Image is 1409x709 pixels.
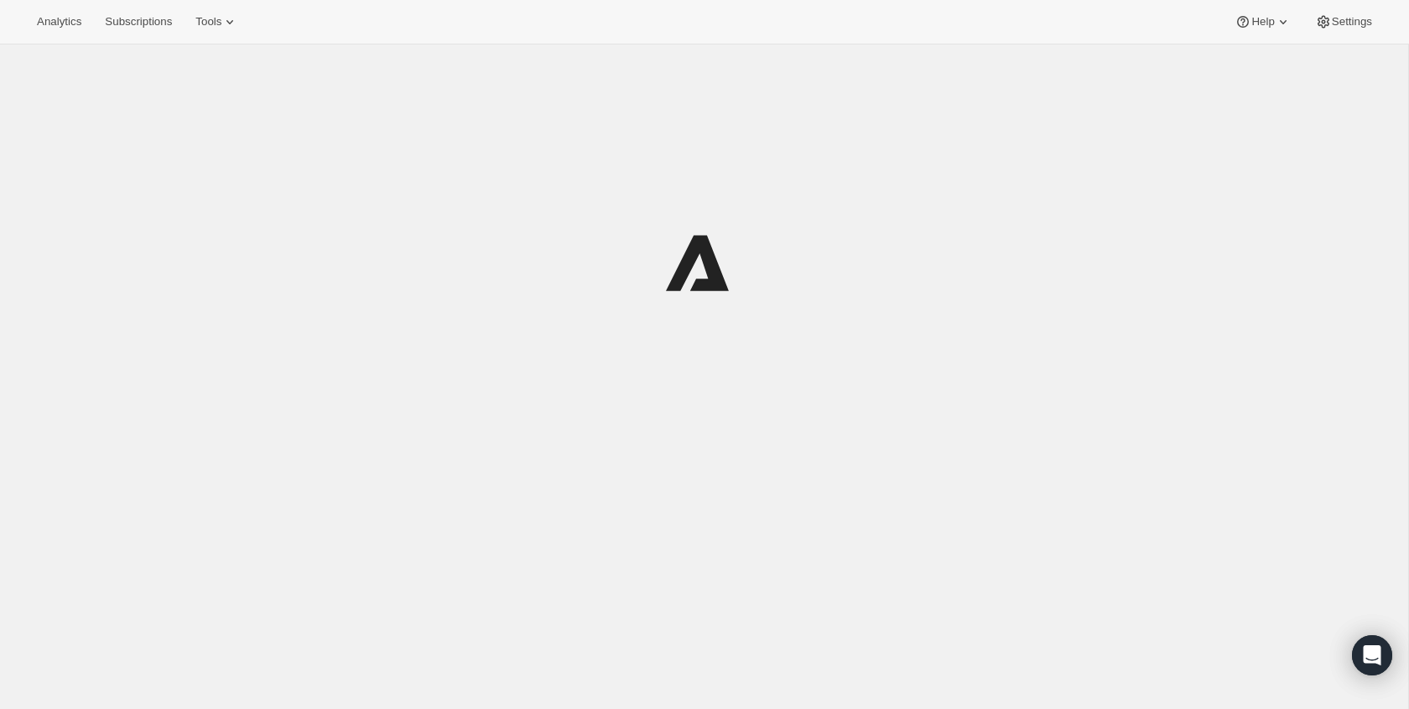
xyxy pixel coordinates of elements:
[37,15,81,29] span: Analytics
[1251,15,1274,29] span: Help
[1224,10,1301,34] button: Help
[1305,10,1382,34] button: Settings
[195,15,221,29] span: Tools
[27,10,91,34] button: Analytics
[1352,635,1392,675] div: Open Intercom Messenger
[1332,15,1372,29] span: Settings
[95,10,182,34] button: Subscriptions
[185,10,248,34] button: Tools
[105,15,172,29] span: Subscriptions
